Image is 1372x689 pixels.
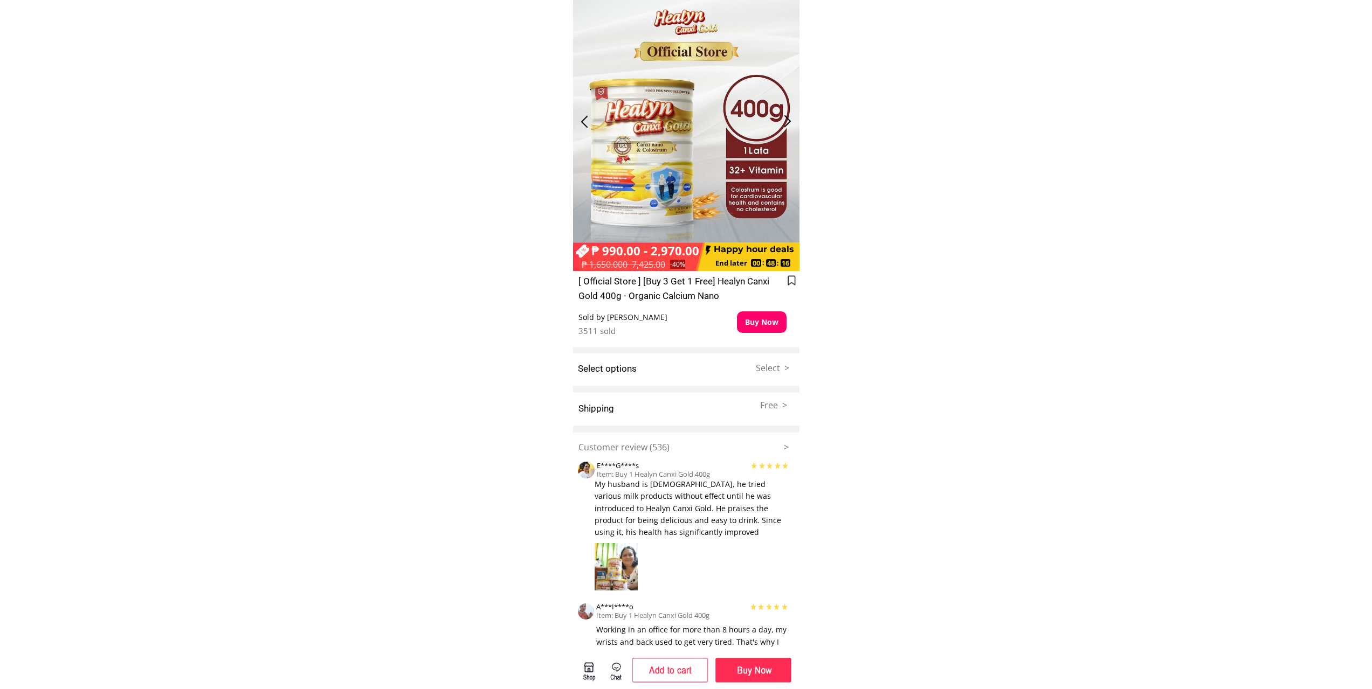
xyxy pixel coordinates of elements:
[596,624,788,684] h3: Working in an office for more than 8 hours a day, my wrists and back used to get very tired. That...
[578,311,774,323] h3: Sold by [PERSON_NAME]
[591,241,750,260] h3: ₱ 990.00 - 2,970.00
[737,311,787,333] p: Buy Now
[784,441,789,453] span: >
[578,361,773,376] h3: Select options
[596,610,709,620] span: Item: Buy 1 Healyn Canxi Gold 400g
[756,362,789,374] span: Select >
[578,274,773,303] h3: [ Official Store ] [Buy 3 Get 1 Free] Healyn Canxi Gold 400g - Organic Calcium Nano
[762,257,766,268] h3: :
[595,478,785,539] h3: My husband is [DEMOGRAPHIC_DATA], he tried various milk products without effect until he was intr...
[578,441,670,453] span: Customer review (536)
[578,401,773,416] h3: Shipping
[777,258,781,269] h3: :
[578,325,616,336] span: 3511 sold
[715,257,823,269] h3: End later
[560,174,812,188] div: ₱
[582,258,744,272] h3: ₱ 1,650.000 7,425.00
[597,469,710,479] span: Item: Buy 1 Healyn Canxi Gold 400g
[670,260,685,269] span: -40%
[714,242,823,256] h3: Happy hour deals
[760,399,787,411] span: Free >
